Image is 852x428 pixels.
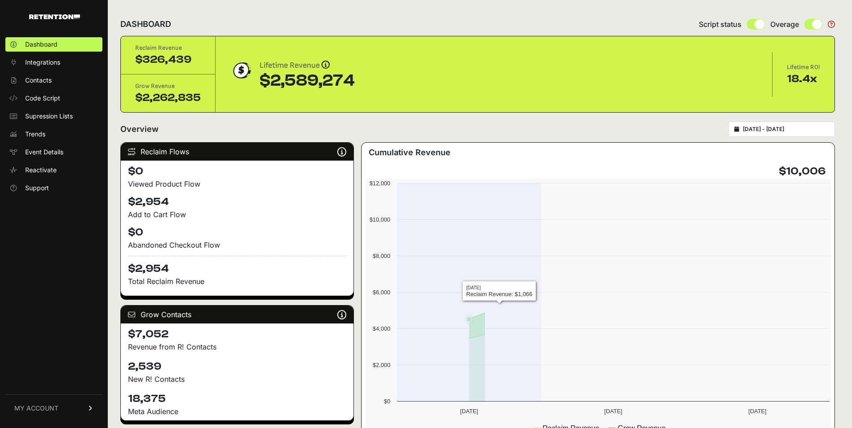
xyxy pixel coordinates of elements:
h2: DASHBOARD [120,18,171,31]
h4: 18,375 [128,392,346,406]
img: dollar-coin-05c43ed7efb7bc0c12610022525b4bbbb207c7efeef5aecc26f025e68dcafac9.png [230,59,252,82]
a: Code Script [5,91,102,105]
text: $12,000 [369,180,390,187]
div: Lifetime ROI [787,63,820,72]
p: New R! Contacts [128,374,346,384]
a: Support [5,181,102,195]
a: Contacts [5,73,102,87]
text: [DATE] [748,408,766,415]
div: $2,589,274 [260,72,355,90]
text: $8,000 [373,253,390,259]
span: Supression Lists [25,112,73,121]
h3: Cumulative Revenue [369,146,450,159]
h4: $0 [128,225,346,240]
span: Dashboard [25,40,57,49]
a: Dashboard [5,37,102,52]
div: Viewed Product Flow [128,179,346,189]
span: Contacts [25,76,52,85]
text: $4,000 [373,325,390,332]
a: Trends [5,127,102,141]
h4: $0 [128,164,346,179]
text: $10,000 [369,216,390,223]
h4: $2,954 [128,256,346,276]
img: Retention.com [29,14,80,19]
span: Integrations [25,58,60,67]
span: Code Script [25,94,60,103]
text: [DATE] [604,408,622,415]
a: Reactivate [5,163,102,177]
div: $2,262,835 [135,91,201,105]
p: Revenue from R! Contacts [128,341,346,352]
div: Abandoned Checkout Flow [128,240,346,250]
text: $2,000 [373,362,390,368]
span: MY ACCOUNT [14,404,58,413]
a: Integrations [5,55,102,70]
text: $6,000 [373,289,390,296]
div: 18.4x [787,72,820,86]
h2: Overview [120,123,159,135]
h4: $2,954 [128,195,346,209]
a: MY ACCOUNT [5,394,102,422]
text: $0 [384,398,390,405]
h4: $10,006 [779,164,826,179]
div: Grow Contacts [121,306,353,323]
span: Event Details [25,148,63,157]
div: $326,439 [135,52,201,67]
h4: 2,539 [128,359,346,374]
div: Reclaim Flows [121,143,353,161]
div: Lifetime Revenue [260,59,355,72]
div: Meta Audience [128,406,346,417]
span: Script status [699,19,742,30]
span: Trends [25,130,45,139]
text: [DATE] [460,408,478,415]
span: Support [25,183,49,192]
p: Total Reclaim Revenue [128,276,346,287]
span: Overage [770,19,799,30]
h4: $7,052 [128,327,346,341]
div: Reclaim Revenue [135,44,201,52]
a: Event Details [5,145,102,159]
div: Add to Cart Flow [128,209,346,220]
div: Grow Revenue [135,82,201,91]
span: Reactivate [25,166,57,175]
a: Supression Lists [5,109,102,123]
